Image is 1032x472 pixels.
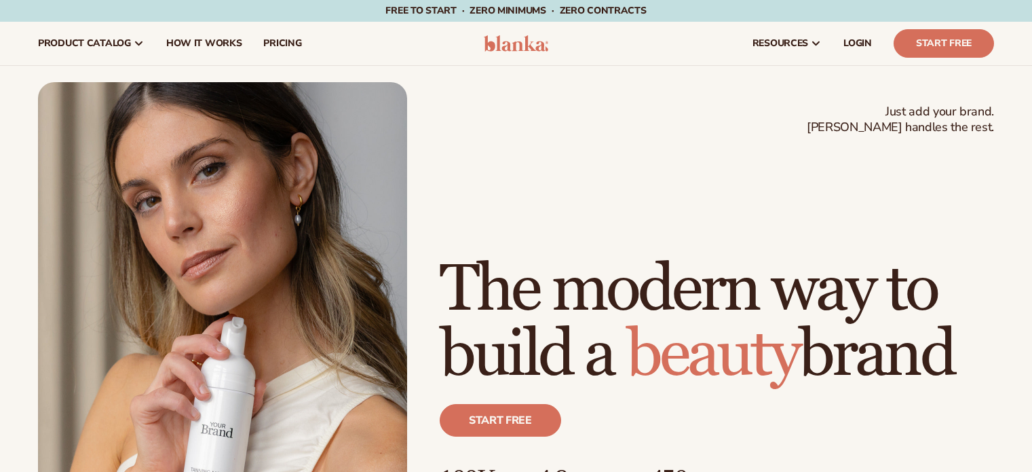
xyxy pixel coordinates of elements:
[807,104,994,136] span: Just add your brand. [PERSON_NAME] handles the rest.
[166,38,242,49] span: How It Works
[752,38,808,49] span: resources
[155,22,253,65] a: How It Works
[263,38,301,49] span: pricing
[440,404,561,437] a: Start free
[385,4,646,17] span: Free to start · ZERO minimums · ZERO contracts
[894,29,994,58] a: Start Free
[742,22,833,65] a: resources
[843,38,872,49] span: LOGIN
[833,22,883,65] a: LOGIN
[252,22,312,65] a: pricing
[440,257,994,388] h1: The modern way to build a brand
[27,22,155,65] a: product catalog
[626,315,799,395] span: beauty
[38,38,131,49] span: product catalog
[484,35,548,52] img: logo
